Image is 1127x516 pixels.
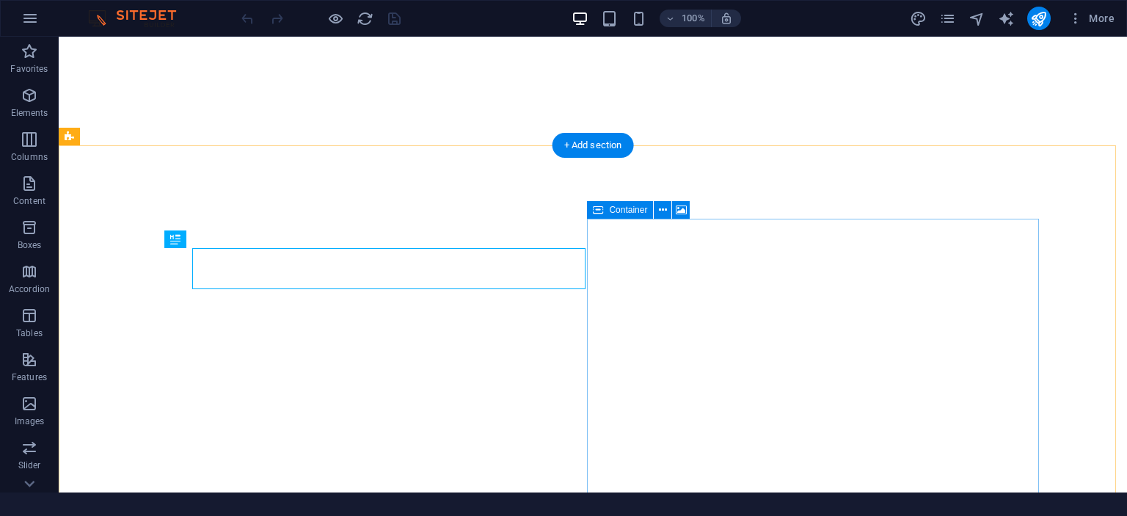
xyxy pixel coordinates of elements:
[356,10,373,27] button: reload
[682,10,705,27] h6: 100%
[609,206,647,214] span: Container
[660,10,712,27] button: 100%
[998,10,1015,27] i: AI Writer
[910,10,927,27] i: Design (Ctrl+Alt+Y)
[11,107,48,119] p: Elements
[13,195,45,207] p: Content
[998,10,1015,27] button: text_generator
[12,371,47,383] p: Features
[1027,7,1051,30] button: publish
[327,10,344,27] button: Click here to leave preview mode and continue editing
[969,10,986,27] button: navigator
[18,459,41,471] p: Slider
[1062,7,1120,30] button: More
[10,63,48,75] p: Favorites
[1030,10,1047,27] i: Publish
[720,12,733,25] i: On resize automatically adjust zoom level to fit chosen device.
[939,10,956,27] i: Pages (Ctrl+Alt+S)
[15,415,45,427] p: Images
[16,327,43,339] p: Tables
[1068,11,1115,26] span: More
[969,10,985,27] i: Navigator
[18,239,42,251] p: Boxes
[552,133,634,158] div: + Add section
[11,151,48,163] p: Columns
[939,10,957,27] button: pages
[357,10,373,27] i: Reload page
[84,10,194,27] img: Editor Logo
[9,283,50,295] p: Accordion
[910,10,927,27] button: design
